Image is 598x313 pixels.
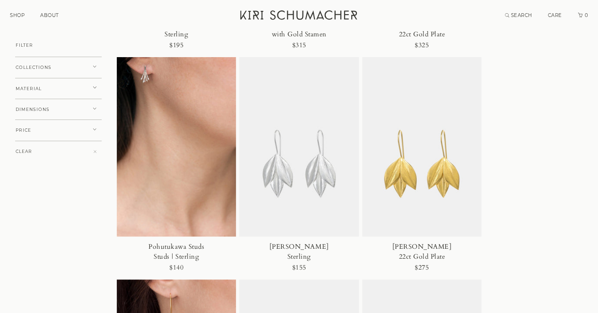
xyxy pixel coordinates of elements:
a: Cart [578,12,589,18]
div: $140 [169,262,183,274]
span: PRICE [16,128,31,133]
div: Koromiko Earrings Sterling [138,19,215,39]
span: DIMENSIONS [16,107,50,112]
div: Koromiko Earrings 22ct Gold Plate [383,19,460,39]
a: Kiri Schumacher Home [234,5,364,28]
a: SHOP [10,12,25,18]
span: FILTER [16,43,33,48]
span: MATERIAL [16,86,42,91]
div: [PERSON_NAME] Sterling [261,242,338,262]
span: SEARCH [511,12,532,18]
a: Search [505,12,532,18]
button: CLEAR [15,141,102,162]
a: [PERSON_NAME]22ct Gold Plate$275 [362,57,482,279]
button: DIMENSIONS [15,99,102,120]
div: $195 [169,39,183,52]
span: CLEAR [16,149,32,154]
img: Athena Earrings 22ct Gold Plate [362,57,482,237]
button: MATERIAL [15,78,102,100]
a: CARE [548,12,562,18]
div: $275 [415,262,429,274]
button: COLLECTIONS [15,57,102,78]
span: COLLECTIONS [16,65,52,70]
a: [PERSON_NAME]Sterling$155 [239,57,359,279]
button: PRICE [15,119,102,141]
div: Koromiko Earrings with Gold Stamen [261,19,338,39]
div: $155 [292,262,306,274]
span: 0 [584,12,589,18]
a: Pohutukawa StudsStuds | Sterling$140 [117,57,236,279]
a: ABOUT [40,12,59,18]
img: Athena Earrings Sterling [239,57,359,237]
div: [PERSON_NAME] 22ct Gold Plate [383,242,460,262]
div: Pohutukawa Studs Studs | Sterling [138,242,215,262]
div: $315 [292,39,306,52]
div: $325 [415,39,429,52]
